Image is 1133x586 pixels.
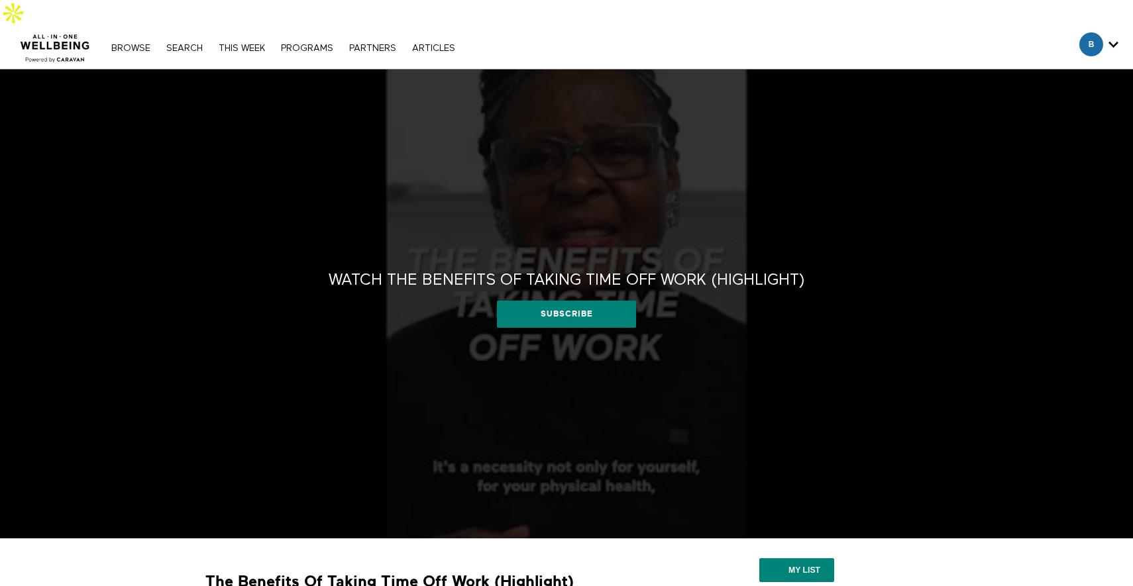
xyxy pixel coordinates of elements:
nav: Primary [105,41,461,54]
a: ARTICLES [405,44,462,53]
a: Browse [105,44,157,53]
h2: Watch The Benefits Of Taking Time Off Work (Highlight) [329,270,805,291]
a: THIS WEEK [212,44,272,53]
button: My list [759,558,834,582]
div: Secondary [1069,26,1128,69]
a: Subscribe [497,301,637,327]
img: CARAVAN [15,24,95,64]
a: PROGRAMS [274,44,340,53]
a: Search [160,44,209,53]
a: PARTNERS [343,44,403,53]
